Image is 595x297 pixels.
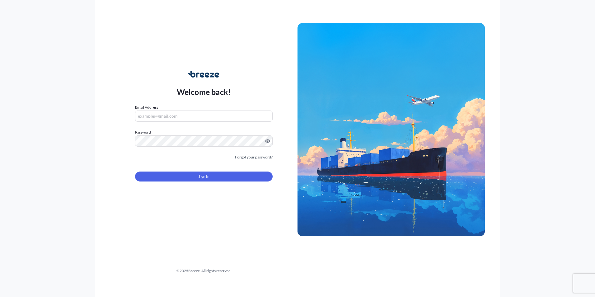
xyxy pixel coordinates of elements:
input: example@gmail.com [135,111,273,122]
span: Sign In [199,173,209,180]
p: Welcome back! [177,87,231,97]
label: Email Address [135,104,158,111]
button: Sign In [135,172,273,181]
div: © 2025 Breeze. All rights reserved. [110,268,297,274]
label: Password [135,129,273,135]
button: Show password [265,139,270,144]
img: Ship illustration [297,23,485,236]
a: Forgot your password? [235,154,273,160]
